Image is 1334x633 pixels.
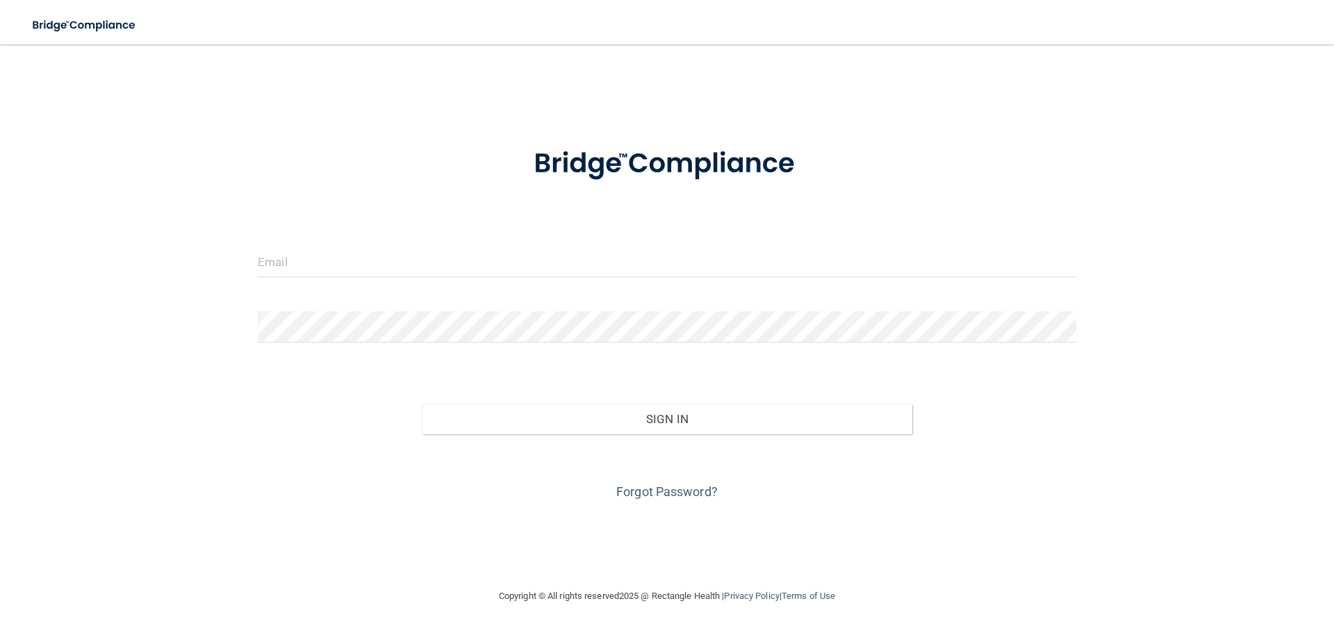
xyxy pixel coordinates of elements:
[21,11,149,40] img: bridge_compliance_login_screen.278c3ca4.svg
[413,574,921,618] div: Copyright © All rights reserved 2025 @ Rectangle Health | |
[724,591,779,601] a: Privacy Policy
[422,404,913,434] button: Sign In
[782,591,835,601] a: Terms of Use
[505,128,829,200] img: bridge_compliance_login_screen.278c3ca4.svg
[258,246,1076,277] input: Email
[616,484,718,499] a: Forgot Password?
